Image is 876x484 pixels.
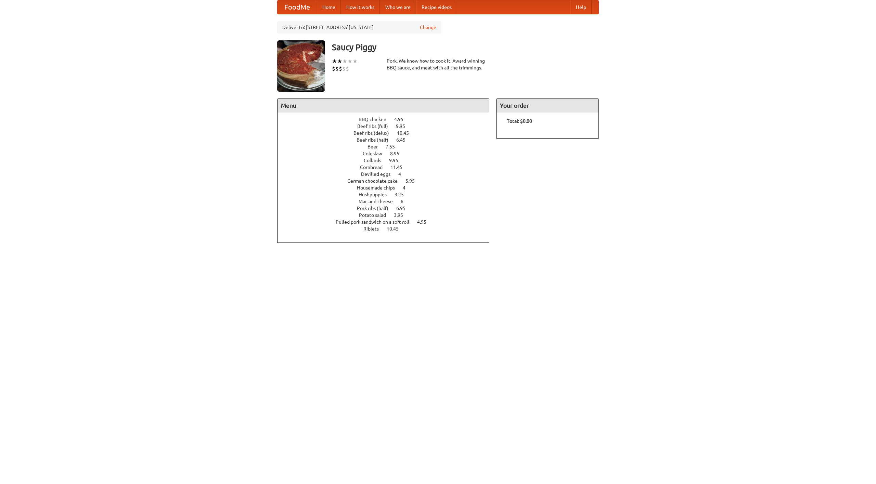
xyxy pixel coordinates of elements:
span: 4 [403,185,412,191]
span: Pork ribs (half) [357,206,395,211]
span: 6.95 [396,206,412,211]
span: Pulled pork sandwich on a soft roll [336,219,416,225]
span: 7.55 [386,144,402,149]
a: Recipe videos [416,0,457,14]
span: 9.95 [396,123,412,129]
span: 10.45 [387,226,405,232]
li: $ [339,65,342,73]
a: Home [317,0,341,14]
span: 8.95 [390,151,406,156]
span: 4 [398,171,408,177]
span: Coleslaw [363,151,389,156]
a: Devilled eggs 4 [361,171,414,177]
span: 6 [401,199,410,204]
a: German chocolate cake 5.95 [347,178,427,184]
div: Pork. We know how to cook it. Award-winning BBQ sauce, and meat with all the trimmings. [387,57,489,71]
a: Pork ribs (half) 6.95 [357,206,418,211]
li: $ [346,65,349,73]
a: Beef ribs (delux) 10.45 [353,130,422,136]
span: Mac and cheese [359,199,400,204]
span: 5.95 [405,178,422,184]
span: 3.95 [394,212,410,218]
span: Potato salad [359,212,393,218]
a: Pulled pork sandwich on a soft roll 4.95 [336,219,439,225]
a: Change [420,24,436,31]
a: Hushpuppies 3.25 [359,192,416,197]
a: Beef ribs (full) 9.95 [357,123,418,129]
a: Coleslaw 8.95 [363,151,412,156]
span: German chocolate cake [347,178,404,184]
h4: Menu [278,99,489,113]
span: Riblets [363,226,386,232]
span: 10.45 [397,130,416,136]
span: Collards [364,158,388,163]
a: Housemade chips 4 [357,185,418,191]
span: 11.45 [390,165,409,170]
h4: Your order [497,99,598,113]
span: Housemade chips [357,185,402,191]
span: Devilled eggs [361,171,397,177]
a: Cornbread 11.45 [360,165,415,170]
li: ★ [342,57,347,65]
li: $ [332,65,335,73]
a: Collards 9.95 [364,158,411,163]
span: 4.95 [417,219,433,225]
span: Beef ribs (delux) [353,130,396,136]
li: $ [335,65,339,73]
span: Beef ribs (full) [357,123,395,129]
a: Potato salad 3.95 [359,212,416,218]
li: ★ [332,57,337,65]
h3: Saucy Piggy [332,40,599,54]
a: Help [570,0,592,14]
span: Beef ribs (half) [357,137,395,143]
a: Who we are [380,0,416,14]
span: 4.95 [394,117,410,122]
li: ★ [337,57,342,65]
span: Beer [368,144,385,149]
span: 3.25 [395,192,411,197]
span: BBQ chicken [359,117,393,122]
span: 9.95 [389,158,405,163]
b: Total: $0.00 [507,118,532,124]
a: How it works [341,0,380,14]
li: ★ [352,57,358,65]
a: BBQ chicken 4.95 [359,117,416,122]
a: Riblets 10.45 [363,226,411,232]
li: $ [342,65,346,73]
span: 6.45 [396,137,412,143]
a: FoodMe [278,0,317,14]
div: Deliver to: [STREET_ADDRESS][US_STATE] [277,21,441,34]
a: Beer 7.55 [368,144,408,149]
img: angular.jpg [277,40,325,92]
a: Beef ribs (half) 6.45 [357,137,418,143]
li: ★ [347,57,352,65]
a: Mac and cheese 6 [359,199,416,204]
span: Cornbread [360,165,389,170]
span: Hushpuppies [359,192,394,197]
